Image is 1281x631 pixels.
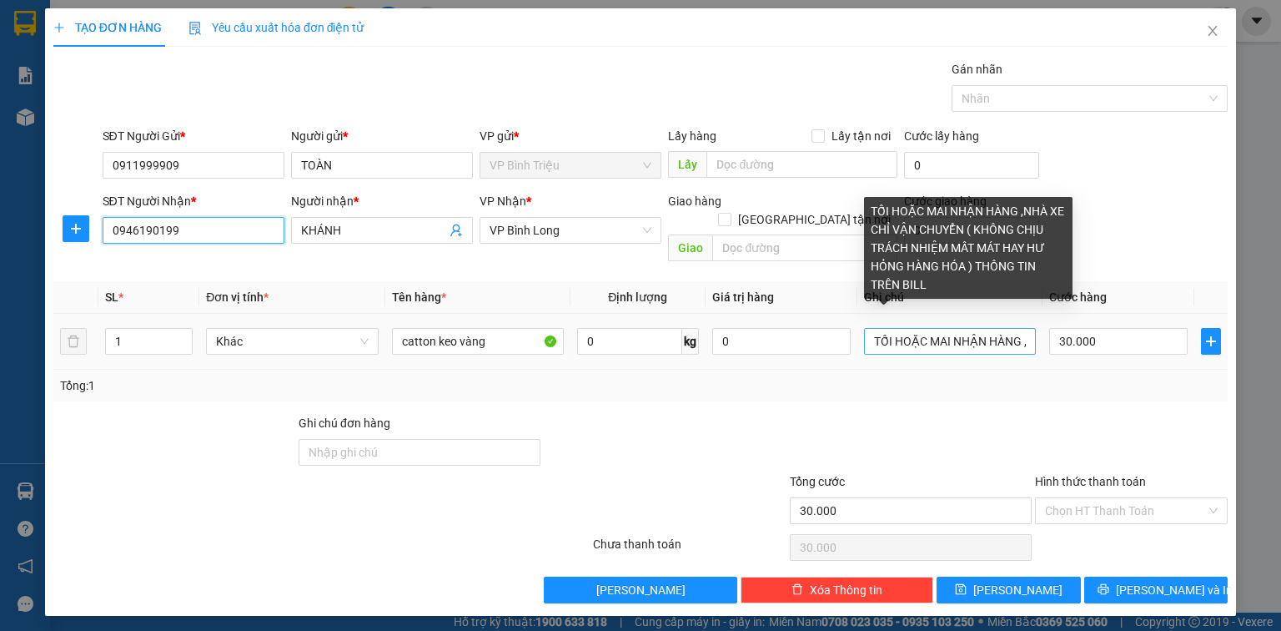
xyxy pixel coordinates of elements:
span: Tổng cước [790,475,845,488]
input: Ghi Chú [864,328,1036,355]
span: Khác [216,329,368,354]
input: Cước lấy hàng [904,152,1039,179]
span: delete [791,583,803,597]
span: close [1206,24,1219,38]
span: VP Bình Long [490,218,651,243]
input: 0 [712,328,851,355]
span: Xóa Thông tin [810,581,882,599]
span: save [955,583,967,597]
span: up [178,331,188,341]
button: [PERSON_NAME] [544,577,736,603]
button: save[PERSON_NAME] [937,577,1081,603]
label: Gán nhãn [952,63,1002,76]
div: VP gửi [480,127,661,145]
span: [GEOGRAPHIC_DATA] tận nơi [731,210,897,229]
span: Giao hàng [668,194,721,208]
button: plus [63,215,89,242]
span: VP Bình Triệu [490,153,651,178]
span: kg [682,328,699,355]
span: [PERSON_NAME] [596,581,686,599]
span: Lấy hàng [668,129,716,143]
span: plus [53,22,65,33]
img: icon [188,22,202,35]
button: deleteXóa Thông tin [741,577,933,603]
div: SĐT Người Gửi [103,127,284,145]
div: Người nhận [291,192,473,210]
span: SL [105,290,118,304]
span: user-add [450,224,463,237]
div: Tổng: 1 [60,376,495,395]
div: SĐT Người Nhận [103,192,284,210]
span: plus [63,222,88,235]
span: plus [1202,335,1220,348]
span: Lấy [668,151,706,178]
th: Ghi chú [857,281,1042,314]
span: Tên hàng [392,290,446,304]
label: Cước giao hàng [904,194,987,208]
span: VP Nhận [480,194,526,208]
label: Hình thức thanh toán [1035,475,1146,488]
input: Ghi chú đơn hàng [299,439,540,466]
span: Giá trị hàng [712,290,774,304]
input: VD: Bàn, Ghế [392,328,564,355]
button: delete [60,328,87,355]
button: plus [1201,328,1221,355]
span: Cước hàng [1049,290,1107,304]
span: Định lượng [608,290,667,304]
div: Người gửi [291,127,473,145]
span: Lấy tận nơi [825,127,897,145]
span: printer [1098,583,1109,597]
div: TỐI HOẶC MAI NHẬN HÀNG ,NHÀ XE CHỈ VẬN CHUYỂN ( KHÔNG CHỊU TRÁCH NHIỆM MẤT MÁT HAY HƯ HỎNG HÀNG H... [864,197,1073,299]
span: Giao [668,235,712,261]
span: [PERSON_NAME] và In [1116,581,1233,599]
input: Dọc đường [712,235,897,261]
label: Cước lấy hàng [904,129,979,143]
span: [PERSON_NAME] [973,581,1062,599]
button: Close [1189,8,1236,55]
span: Đơn vị tính [206,290,269,304]
div: Chưa thanh toán [591,535,787,564]
span: down [178,343,188,353]
span: Yêu cầu xuất hóa đơn điện tử [188,21,364,34]
button: printer[PERSON_NAME] và In [1084,577,1228,603]
label: Ghi chú đơn hàng [299,416,390,430]
span: Decrease Value [173,341,192,354]
span: Increase Value [173,329,192,341]
input: Dọc đường [706,151,897,178]
span: TẠO ĐƠN HÀNG [53,21,162,34]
